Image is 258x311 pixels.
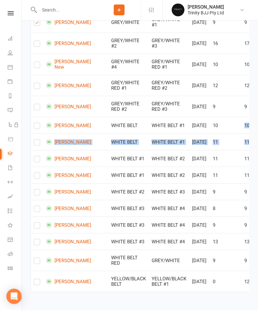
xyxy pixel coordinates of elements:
[8,47,22,61] a: People
[210,167,241,184] td: 11
[149,167,189,184] td: WHITE BELT #2
[108,118,149,134] td: WHITE BELT
[108,217,149,234] td: WHITE BELT #3
[189,33,210,54] td: [DATE]
[8,76,22,90] a: Payments
[189,201,210,217] td: [DATE]
[8,191,22,205] a: Assessments
[210,250,241,271] td: 9
[149,234,189,250] td: WHITE BELT #4
[8,33,22,47] a: Dashboard
[149,271,189,292] td: YELLOW/BLACK BELT #1
[46,223,91,229] a: [PERSON_NAME]
[172,4,184,17] img: thumb_image1712106278.png
[188,11,224,16] div: Trinity BJJ Pty Ltd
[149,118,189,134] td: WHITE BELT #1
[108,54,149,75] td: GREY/WHITE #4
[108,234,149,250] td: WHITE BELT #3
[189,167,210,184] td: [DATE]
[210,134,241,151] td: 11
[108,184,149,201] td: WHITE BELT #2
[149,217,189,234] td: WHITE BELT #4
[210,234,241,250] td: 13
[37,6,97,15] input: Search...
[189,96,210,118] td: [DATE]
[108,33,149,54] td: GREY/WHITE #2
[108,134,149,151] td: WHITE BELT
[188,5,224,11] div: [PERSON_NAME]
[210,271,241,292] td: 0
[8,262,22,277] a: Class kiosk mode
[8,133,22,148] a: Product Sales
[46,206,91,212] a: [PERSON_NAME]
[189,184,210,201] td: [DATE]
[210,96,241,118] td: 9
[46,140,91,146] a: [PERSON_NAME]
[108,12,149,33] td: GREY/WHITE
[189,134,210,151] td: [DATE]
[210,201,241,217] td: 8
[210,54,241,75] td: 10
[149,201,189,217] td: WHITE BELT #4
[149,96,189,118] td: GREY/WHITE RED #3
[108,75,149,96] td: GREY/WHITE RED #1
[108,167,149,184] td: WHITE BELT #1
[8,61,22,76] a: Calendar
[149,184,189,201] td: WHITE BELT #3
[108,96,149,118] td: GREY/WHITE RED #2
[108,250,149,271] td: WHITE BELT RED
[210,217,241,234] td: 9
[189,234,210,250] td: [DATE]
[46,123,91,129] a: [PERSON_NAME]
[46,279,91,285] a: [PERSON_NAME]
[189,250,210,271] td: [DATE]
[210,151,241,167] td: 11
[46,189,91,195] a: [PERSON_NAME]
[189,217,210,234] td: [DATE]
[46,83,91,89] a: [PERSON_NAME]
[149,134,189,151] td: WHITE BELT #1
[189,75,210,96] td: [DATE]
[8,90,22,104] a: Reports
[149,75,189,96] td: GREY/WHITE RED #2
[6,289,22,305] div: Open Intercom Messenger
[210,184,241,201] td: 9
[149,12,189,33] td: GREY/WHITE #1
[108,151,149,167] td: WHITE BELT #1
[46,104,91,110] a: [PERSON_NAME]
[46,258,91,264] a: [PERSON_NAME]
[210,12,241,33] td: 9
[46,239,91,245] a: [PERSON_NAME]
[189,12,210,33] td: [DATE]
[46,60,91,70] a: [PERSON_NAME] New
[108,271,149,292] td: YELLOW/BLACK BELT
[189,151,210,167] td: [DATE]
[189,118,210,134] td: [DATE]
[8,248,22,262] a: Roll call kiosk mode
[189,271,210,292] td: [DATE]
[46,173,91,179] a: [PERSON_NAME]
[149,54,189,75] td: GREY/WHITE RED #1
[149,250,189,271] td: GREY/WHITE
[46,41,91,47] a: [PERSON_NAME]
[149,33,189,54] td: GREY/WHITE #3
[108,201,149,217] td: WHITE BELT #3
[189,54,210,75] td: [DATE]
[46,20,91,26] a: [PERSON_NAME]
[46,156,91,162] a: [PERSON_NAME]
[8,219,22,234] a: What's New
[149,151,189,167] td: WHITE BELT #2
[210,75,241,96] td: 12
[210,118,241,134] td: 10
[8,234,22,248] a: General attendance kiosk mode
[210,33,241,54] td: 16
